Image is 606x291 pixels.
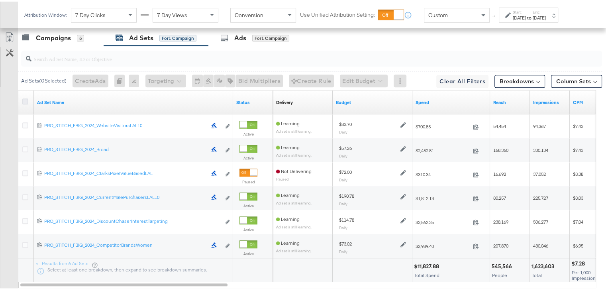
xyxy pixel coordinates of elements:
div: Campaigns [36,32,71,41]
div: Delivery [276,98,293,104]
div: PRO_STITCH_FBIG_2024_DiscountChaserInterestTargeting [44,216,221,223]
a: The number of times your ad was served. On mobile apps an ad is counted as served the first time ... [533,98,567,104]
span: 238,169 [493,217,508,223]
sub: Ad set is still learning. [276,151,312,156]
div: 1,623,603 [531,261,557,269]
span: 94,367 [533,122,546,128]
span: $7.04 [573,217,583,223]
div: $11,827.88 [414,261,441,269]
a: PRO_STITCH_FBIG_2024_Broad [44,145,207,153]
sub: Daily [339,248,347,252]
span: 506,277 [533,217,548,223]
strong: to [526,13,533,19]
sub: Daily [339,176,347,181]
span: Total Spend [414,271,439,277]
label: Paused [239,178,257,183]
span: $7.43 [573,122,583,128]
label: Active [239,154,257,159]
sub: Ad set is still learning. [276,247,312,252]
div: PRO_STITCH_FBIG_2024_WebsiteVisitorsLAL10 [44,121,207,127]
span: Conversion [235,10,263,17]
span: Learning [276,238,300,244]
span: $6.95 [573,241,583,247]
label: End: [533,8,546,13]
sub: Daily [339,128,347,133]
div: PRO_STITCH_FBIG_2024_Broad [44,145,207,151]
button: Breakdowns [494,73,545,86]
label: Active [239,250,257,255]
div: PRO_STITCH_FBIG_2024_ClarksPixelValueBasedLAL [44,169,207,175]
span: Learning [276,214,300,220]
span: Custom [428,10,448,17]
span: People [492,271,507,277]
span: $8.38 [573,169,583,175]
span: Per 1,000 Impressions [572,268,598,279]
span: 7 Day Clicks [75,10,106,17]
span: $8.03 [573,193,583,199]
div: $83.70 [339,120,352,126]
div: PRO_STITCH_FBIG_2024_CompetitorBrandsWomen [44,240,207,247]
input: Search Ad Set Name, ID or Objective [31,46,550,62]
span: Clear All Filters [439,75,485,85]
div: $57.26 [339,144,352,150]
label: Active [239,226,257,231]
label: Use Unified Attribution Setting: [300,10,375,17]
div: 0 [114,73,129,86]
div: $73.02 [339,239,352,246]
sub: Ad set is still learning. [276,223,312,228]
div: $72.00 [339,167,352,174]
span: Learning [276,119,300,125]
span: $310.34 [416,170,470,176]
span: 207,870 [493,241,508,247]
a: The number of people your ad was served to. [493,98,527,104]
button: Clear All Filters [436,73,488,86]
div: for 1 Campaign [159,33,196,40]
sub: Daily [339,152,347,157]
sub: Ad set is still learning. [276,127,312,132]
div: PRO_STITCH_FBIG_2024_CurrentMalePurchasersLAL10 [44,193,207,199]
a: PRO_STITCH_FBIG_2024_CompetitorBrandsWomen [44,240,207,249]
span: 54,454 [493,122,506,128]
a: Shows the current budget of Ad Set. [336,98,409,104]
a: Your Ad Set name. [37,98,230,104]
div: [DATE] [533,13,546,20]
a: PRO_STITCH_FBIG_2024_DiscountChaserInterestTargeting [44,216,221,225]
sub: Ad set is still learning. [276,199,312,204]
span: Total [532,271,542,277]
span: $2,989.40 [416,242,470,248]
div: Ad Sets ( 0 Selected) [21,76,67,83]
span: Learning [276,143,300,149]
span: 7 Day Views [157,10,187,17]
a: PRO_STITCH_FBIG_2024_CurrentMalePurchasersLAL10 [44,193,207,201]
span: Learning [276,191,300,197]
sub: Paused [276,175,289,180]
div: Ad Sets [129,32,153,41]
span: 168,360 [493,145,508,151]
div: Ads [234,32,246,41]
span: 430,046 [533,241,548,247]
sub: Daily [339,224,347,228]
sub: Daily [339,200,347,204]
div: $7.28 [571,258,587,266]
button: Column Sets [551,73,602,86]
span: 225,727 [533,193,548,199]
a: Shows the current state of your Ad Set. [236,98,270,104]
div: for 1 Campaign [252,33,289,40]
div: Attribution Window: [24,11,67,16]
span: Not Delivering [276,167,312,173]
div: $190.78 [339,191,354,198]
span: $2,452.81 [416,146,470,152]
label: Start: [513,8,526,13]
span: $700.85 [416,122,470,128]
span: 330,134 [533,145,548,151]
div: 545,566 [492,261,514,269]
label: Active [239,202,257,207]
a: PRO_STITCH_FBIG_2024_ClarksPixelValueBasedLAL [44,169,207,177]
a: The total amount spent to date. [416,98,487,104]
div: [DATE] [513,13,526,20]
span: 37,052 [533,169,546,175]
div: $114.78 [339,215,354,222]
span: 80,257 [493,193,506,199]
a: PRO_STITCH_FBIG_2024_WebsiteVisitorsLAL10 [44,121,207,129]
div: 5 [77,33,84,40]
